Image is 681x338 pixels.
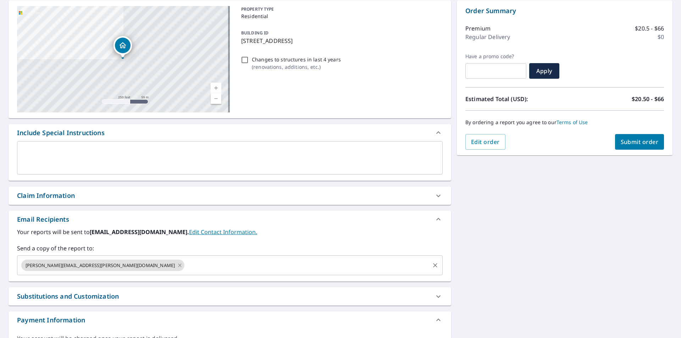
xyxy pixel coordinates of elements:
p: Premium [465,24,491,33]
div: Email Recipients [17,215,69,224]
p: Changes to structures in last 4 years [252,56,341,63]
div: Include Special Instructions [17,128,105,138]
span: Apply [535,67,554,75]
button: Apply [529,63,559,79]
div: Payment Information [17,315,85,325]
a: Current Level 17, Zoom Out [211,93,221,104]
p: By ordering a report you agree to our [465,119,664,126]
p: Estimated Total (USD): [465,95,565,103]
p: $0 [658,33,664,41]
a: Current Level 17, Zoom In [211,83,221,93]
div: Dropped pin, building 1, Residential property, 12716 Hunters Field Rd Little Rock, AR 72211 [113,36,132,58]
p: Order Summary [465,6,664,16]
p: ( renovations, additions, etc. ) [252,63,341,71]
p: Regular Delivery [465,33,510,41]
button: Clear [430,260,440,270]
button: Submit order [615,134,664,150]
p: Residential [241,12,440,20]
p: PROPERTY TYPE [241,6,440,12]
p: BUILDING ID [241,30,268,36]
div: Substitutions and Customization [9,287,451,305]
div: Substitutions and Customization [17,292,119,301]
span: Submit order [621,138,659,146]
div: [PERSON_NAME][EMAIL_ADDRESS][PERSON_NAME][DOMAIN_NAME] [21,260,184,271]
div: Include Special Instructions [9,124,451,141]
div: Email Recipients [9,211,451,228]
b: [EMAIL_ADDRESS][DOMAIN_NAME]. [90,228,189,236]
a: EditContactInfo [189,228,257,236]
button: Edit order [465,134,505,150]
p: [STREET_ADDRESS] [241,37,440,45]
div: Claim Information [17,191,75,200]
label: Have a promo code? [465,53,526,60]
span: [PERSON_NAME][EMAIL_ADDRESS][PERSON_NAME][DOMAIN_NAME] [21,262,179,269]
label: Your reports will be sent to [17,228,443,236]
label: Send a copy of the report to: [17,244,443,253]
div: Payment Information [9,311,451,328]
p: $20.5 - $66 [635,24,664,33]
p: $20.50 - $66 [632,95,664,103]
a: Terms of Use [557,119,588,126]
div: Claim Information [9,187,451,205]
span: Edit order [471,138,500,146]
